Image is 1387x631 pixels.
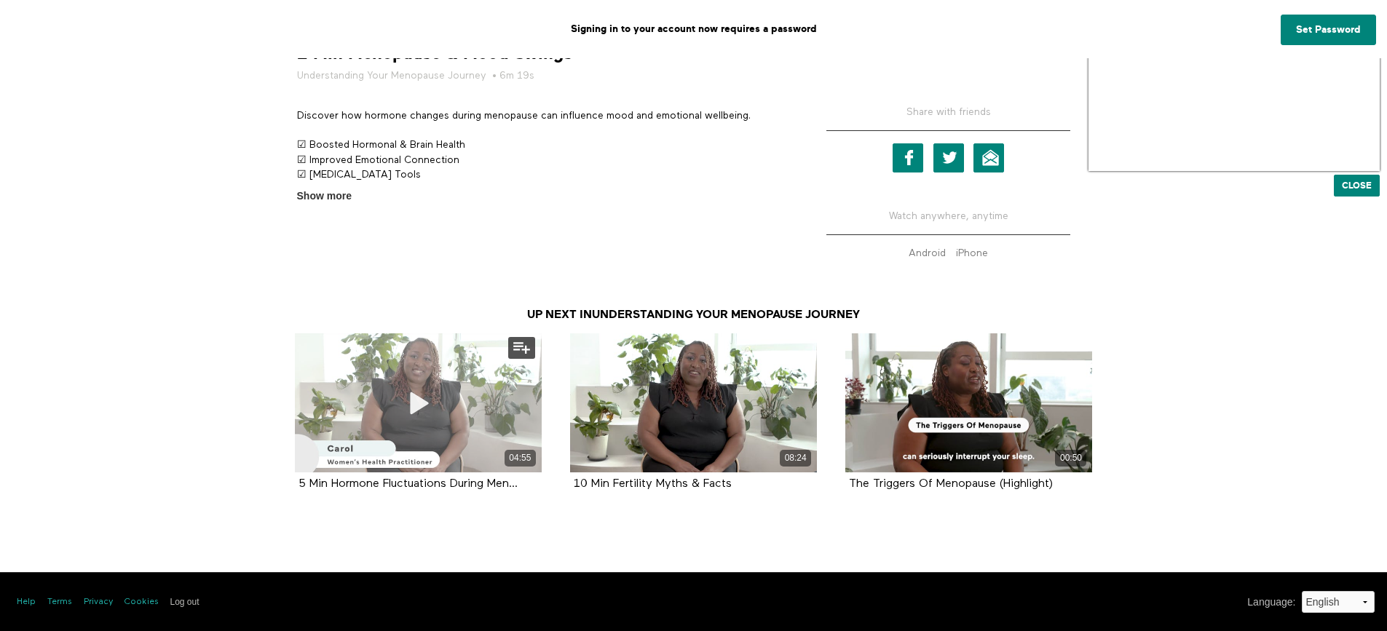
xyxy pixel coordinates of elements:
[1281,15,1376,45] a: Set Password
[297,188,352,204] span: Show more
[286,307,1102,322] h3: Up Next in
[508,337,535,359] button: Add to my list
[826,105,1070,131] h5: Share with friends
[297,108,785,123] p: Discover how hormone changes during menopause can influence mood and emotional wellbeing.
[1247,595,1295,610] label: Language :
[297,68,785,83] h5: • 6m 19s
[297,68,486,83] a: Understanding Your Menopause Journey
[295,333,542,472] a: 5 Min Hormone Fluctuations During Men... 04:55
[973,143,1004,172] a: Email
[1055,450,1086,467] div: 00:50
[780,450,811,467] div: 08:24
[299,478,518,490] strong: 5 Min Hormone Fluctuations During Men...
[170,597,199,607] input: Log out
[909,248,946,258] strong: Android
[84,596,113,608] a: Privacy
[17,596,36,608] a: Help
[11,11,1376,47] p: Signing in to your account now requires a password
[952,248,992,258] a: iPhone
[299,478,518,489] a: 5 Min Hormone Fluctuations During Men...
[125,596,159,608] a: Cookies
[297,138,785,182] p: ☑ Boosted Hormonal & Brain Health ☑ Improved Emotional Connection ☑ [MEDICAL_DATA] Tools
[905,248,949,258] a: Android
[933,143,964,172] a: Twitter
[505,450,536,467] div: 04:55
[592,308,860,321] a: Understanding Your Menopause Journey
[893,143,923,172] a: Facebook
[849,478,1053,490] strong: The Triggers Of Menopause (Highlight)
[826,198,1070,235] h5: Watch anywhere, anytime
[845,333,1092,472] a: The Triggers Of Menopause (Highlight) 00:50
[956,248,988,258] strong: iPhone
[47,596,72,608] a: Terms
[849,478,1053,489] a: The Triggers Of Menopause (Highlight)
